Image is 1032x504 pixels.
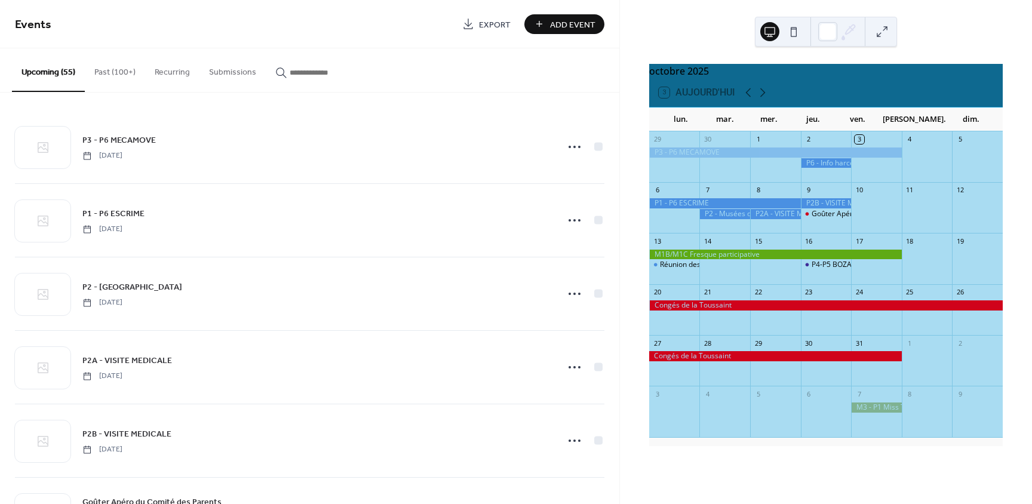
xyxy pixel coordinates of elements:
[804,236,813,245] div: 16
[855,135,864,144] div: 3
[905,135,914,144] div: 4
[855,288,864,297] div: 24
[754,236,763,245] div: 15
[82,281,182,294] span: P2 - [GEOGRAPHIC_DATA]
[649,260,700,270] div: Réunion des parents délégués avec la Direction
[703,186,712,195] div: 7
[15,13,51,36] span: Events
[82,133,156,147] a: P3 - P6 MECAMOVE
[649,250,902,260] div: M1B/M1C Fresque participative
[660,260,818,270] div: Réunion des parents délégués avec la Direction
[653,389,662,398] div: 3
[747,107,791,131] div: mer.
[653,135,662,144] div: 29
[791,107,836,131] div: jeu.
[804,186,813,195] div: 9
[812,209,934,219] div: Goûter Apéro du Comité des Parents
[804,389,813,398] div: 6
[905,339,914,348] div: 1
[199,48,266,91] button: Submissions
[653,288,662,297] div: 20
[801,209,852,219] div: Goûter Apéro du Comité des Parents
[804,288,813,297] div: 23
[801,198,852,208] div: P2B - VISITE MEDICALE
[956,236,965,245] div: 19
[82,371,122,382] span: [DATE]
[82,354,172,367] a: P2A - VISITE MEDICALE
[956,339,965,348] div: 2
[812,260,856,270] div: P4-P5 BOZAR
[703,135,712,144] div: 30
[905,389,914,398] div: 8
[453,14,520,34] a: Export
[649,198,801,208] div: P1 - P6 ESCRIME
[703,288,712,297] div: 21
[649,351,902,361] div: Congés de la Toussaint
[649,147,902,158] div: P3 - P6 MECAMOVE
[550,19,595,31] span: Add Event
[649,64,1003,78] div: octobre 2025
[855,339,864,348] div: 31
[851,402,902,413] div: M3 - P1 Miss Tornade
[145,48,199,91] button: Recurring
[855,389,864,398] div: 7
[82,355,172,367] span: P2A - VISITE MEDICALE
[754,288,763,297] div: 22
[82,150,122,161] span: [DATE]
[653,186,662,195] div: 6
[703,107,747,131] div: mar.
[801,260,852,270] div: P4-P5 BOZAR
[703,389,712,398] div: 4
[82,224,122,235] span: [DATE]
[85,48,145,91] button: Past (100+)
[82,208,145,220] span: P1 - P6 ESCRIME
[653,339,662,348] div: 27
[699,209,750,219] div: P2 - Musées des Beaux-Arts
[649,300,1003,311] div: Congés de la Toussaint
[905,236,914,245] div: 18
[956,186,965,195] div: 12
[880,107,949,131] div: [PERSON_NAME].
[82,280,182,294] a: P2 - [GEOGRAPHIC_DATA]
[82,428,171,441] span: P2B - VISITE MEDICALE
[12,48,85,92] button: Upcoming (55)
[754,389,763,398] div: 5
[836,107,880,131] div: ven.
[659,107,703,131] div: lun.
[754,135,763,144] div: 1
[905,186,914,195] div: 11
[956,389,965,398] div: 9
[653,236,662,245] div: 13
[82,444,122,455] span: [DATE]
[949,107,993,131] div: dim.
[855,186,864,195] div: 10
[479,19,511,31] span: Export
[82,297,122,308] span: [DATE]
[82,134,156,147] span: P3 - P6 MECAMOVE
[804,339,813,348] div: 30
[754,339,763,348] div: 29
[905,288,914,297] div: 25
[801,158,852,168] div: P6 - Info harcèlement
[754,186,763,195] div: 8
[750,209,801,219] div: P2A - VISITE MEDICALE
[804,135,813,144] div: 2
[956,288,965,297] div: 26
[703,236,712,245] div: 14
[703,339,712,348] div: 28
[82,207,145,220] a: P1 - P6 ESCRIME
[524,14,604,34] button: Add Event
[956,135,965,144] div: 5
[855,236,864,245] div: 17
[82,427,171,441] a: P2B - VISITE MEDICALE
